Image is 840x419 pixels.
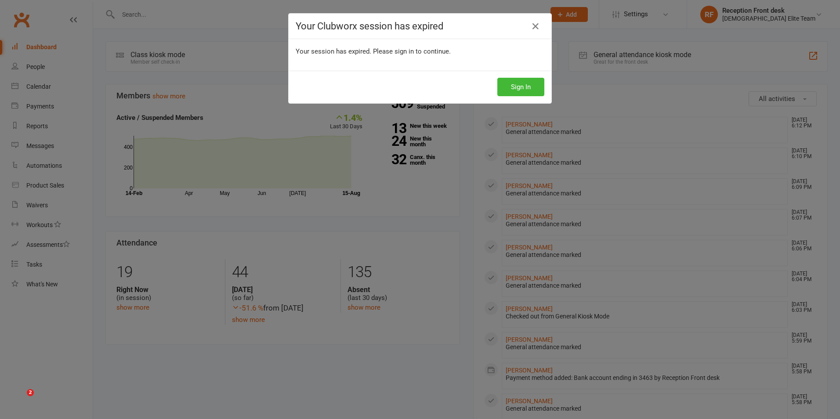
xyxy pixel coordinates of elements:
h4: Your Clubworx session has expired [296,21,544,32]
button: Sign In [497,78,544,96]
span: 2 [27,389,34,396]
span: Your session has expired. Please sign in to continue. [296,47,451,55]
a: Close [529,19,543,33]
iframe: Intercom live chat [9,389,30,410]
